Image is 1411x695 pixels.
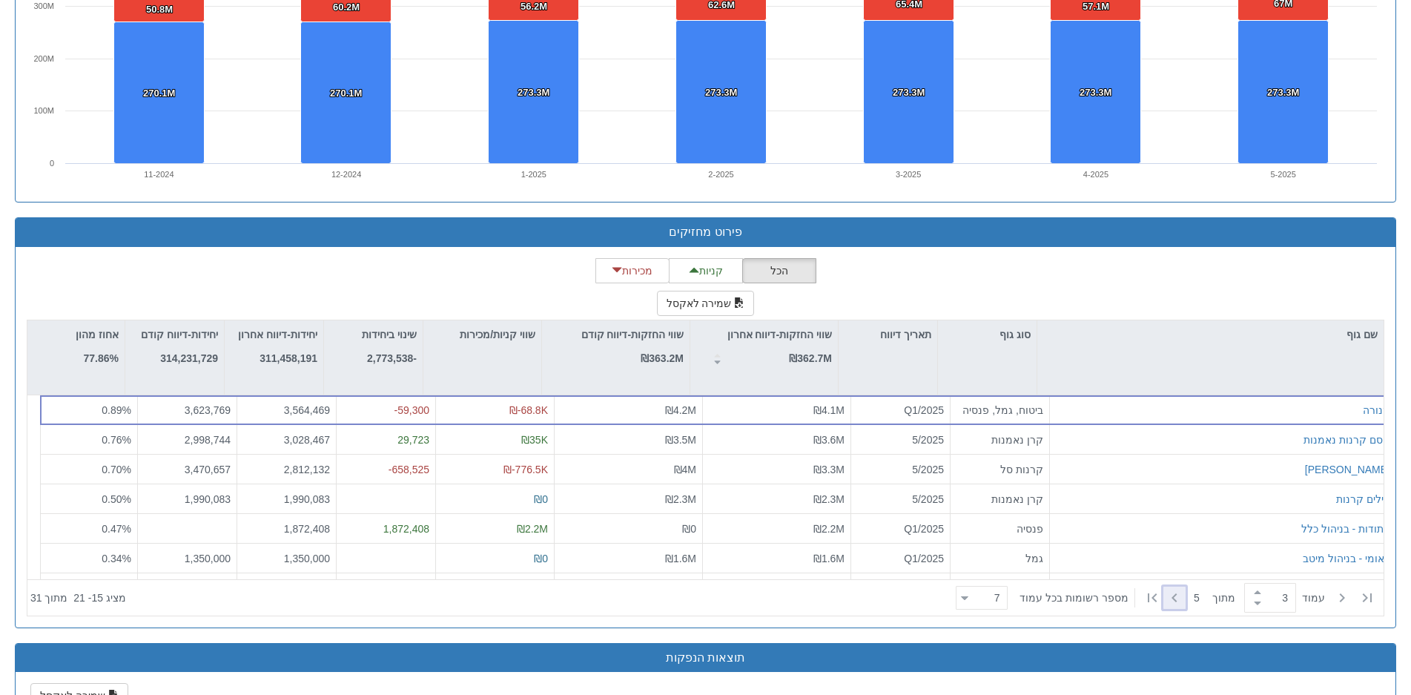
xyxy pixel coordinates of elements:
[956,461,1043,476] div: קרנות סל
[813,463,845,475] span: ₪3.3M
[1267,87,1299,98] tspan: 273.3M
[857,432,944,447] div: 5/2025
[1303,432,1390,447] button: קסם קרנות נאמנות
[938,320,1037,349] div: סוג גוף
[330,88,362,99] tspan: 270.1M
[243,432,330,447] div: 3,028,467
[146,4,173,15] tspan: 50.8M
[47,403,131,418] div: 0.89 %
[956,403,1043,418] div: ביטוח, גמל, פנסיה
[1303,550,1390,565] button: לאומי - בניהול מיטב
[857,491,944,506] div: 5/2025
[243,491,330,506] div: 1,990,083
[813,404,845,416] span: ₪4.1M
[144,491,231,506] div: 1,990,083
[665,404,696,416] span: ₪4.2M
[521,1,547,12] tspan: 56.2M
[789,352,832,364] strong: ₪362.7M
[343,432,429,447] div: 29,723
[243,403,330,418] div: 3,564,469
[1336,491,1390,506] button: אילים קרנות
[742,258,816,283] button: הכל
[956,550,1043,565] div: גמל
[518,87,549,98] tspan: 273.3M
[47,432,131,447] div: 0.76 %
[160,352,218,364] strong: 314,231,729
[1194,590,1212,605] span: 5
[47,461,131,476] div: 0.70 %
[47,491,131,506] div: 0.50 %
[956,521,1043,536] div: פנסיה
[144,432,231,447] div: 2,998,744
[521,433,548,445] span: ₪35K
[33,54,54,63] text: 200M
[534,493,548,504] span: ₪0
[76,326,119,343] p: אחוז מהון
[521,170,546,179] text: 1-2025
[950,582,1381,614] div: ‏ מתוך
[669,258,743,283] button: קניות
[331,170,361,179] text: 12-2024
[143,88,175,99] tspan: 270.1M
[509,404,548,416] span: ₪-68.8K
[27,651,1384,665] h3: תוצאות הנפקות
[1080,87,1111,98] tspan: 273.3M
[1037,320,1384,349] div: שם גוף
[84,352,119,364] strong: 77.86%
[813,493,845,504] span: ₪2.3M
[503,463,548,475] span: ₪-776.5K
[367,352,417,364] strong: -2,773,538
[141,326,218,343] p: יחידות-דיווח קודם
[857,461,944,476] div: 5/2025
[243,521,330,536] div: 1,872,408
[665,433,696,445] span: ₪3.5M
[343,521,429,536] div: 1,872,408
[813,433,845,445] span: ₪3.6M
[1020,590,1129,605] span: ‏מספר רשומות בכל עמוד
[708,170,733,179] text: 2-2025
[1083,170,1108,179] text: 4-2025
[517,522,548,534] span: ₪2.2M
[641,352,684,364] strong: ₪363.2M
[144,403,231,418] div: 3,623,769
[50,159,54,168] text: 0
[423,320,541,349] div: שווי קניות/מכירות
[893,87,925,98] tspan: 273.3M
[896,170,921,179] text: 3-2025
[857,521,944,536] div: Q1/2025
[813,522,845,534] span: ₪2.2M
[1302,590,1325,605] span: ‏עמוד
[857,550,944,565] div: Q1/2025
[839,320,937,349] div: תאריך דיווח
[665,552,696,564] span: ₪1.6M
[727,326,832,343] p: שווי החזקות-דיווח אחרון
[657,291,755,316] button: שמירה לאקסל
[1305,461,1390,476] button: [PERSON_NAME]
[243,461,330,476] div: 2,812,132
[144,550,231,565] div: 1,350,000
[665,493,696,504] span: ₪2.3M
[27,225,1384,239] h3: פירוט מחזיקים
[1083,1,1109,12] tspan: 57.1M
[260,352,317,364] strong: 311,458,191
[1301,521,1390,536] button: עתודות - בניהול כלל
[33,1,54,10] text: 300M
[705,87,737,98] tspan: 273.3M
[956,432,1043,447] div: קרן נאמנות
[813,552,845,564] span: ₪1.6M
[243,550,330,565] div: 1,350,000
[238,326,317,343] p: יחידות-דיווח אחרון
[1363,403,1390,418] button: מנורה
[674,463,696,475] span: ₪4M
[1271,170,1296,179] text: 5-2025
[534,552,548,564] span: ₪0
[333,1,360,13] tspan: 60.2M
[144,461,231,476] div: 3,470,657
[362,326,417,343] p: שינוי ביחידות
[33,106,54,115] text: 100M
[956,491,1043,506] div: קרן נאמנות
